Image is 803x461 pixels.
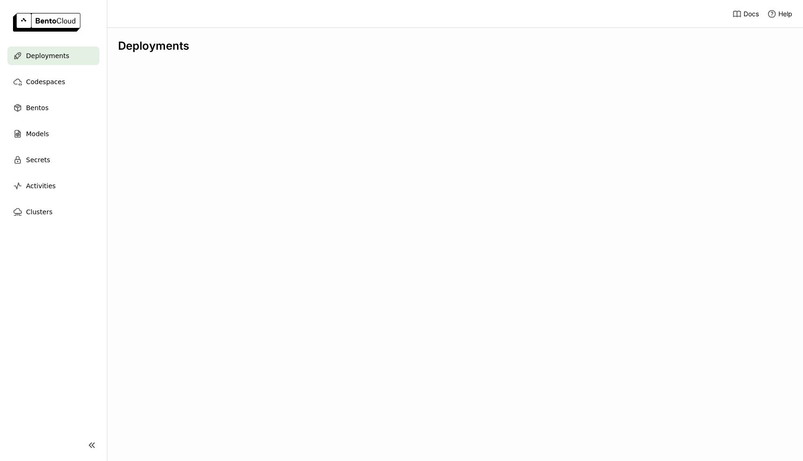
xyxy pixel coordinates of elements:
[26,76,65,87] span: Codespaces
[7,151,99,169] a: Secrets
[732,9,759,19] a: Docs
[7,203,99,221] a: Clusters
[778,10,792,18] span: Help
[744,10,759,18] span: Docs
[26,102,48,113] span: Bentos
[7,99,99,117] a: Bentos
[26,154,50,165] span: Secrets
[26,50,69,61] span: Deployments
[118,39,792,53] div: Deployments
[26,180,56,191] span: Activities
[767,9,792,19] div: Help
[7,125,99,143] a: Models
[26,128,49,139] span: Models
[26,206,53,217] span: Clusters
[13,13,80,32] img: logo
[7,177,99,195] a: Activities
